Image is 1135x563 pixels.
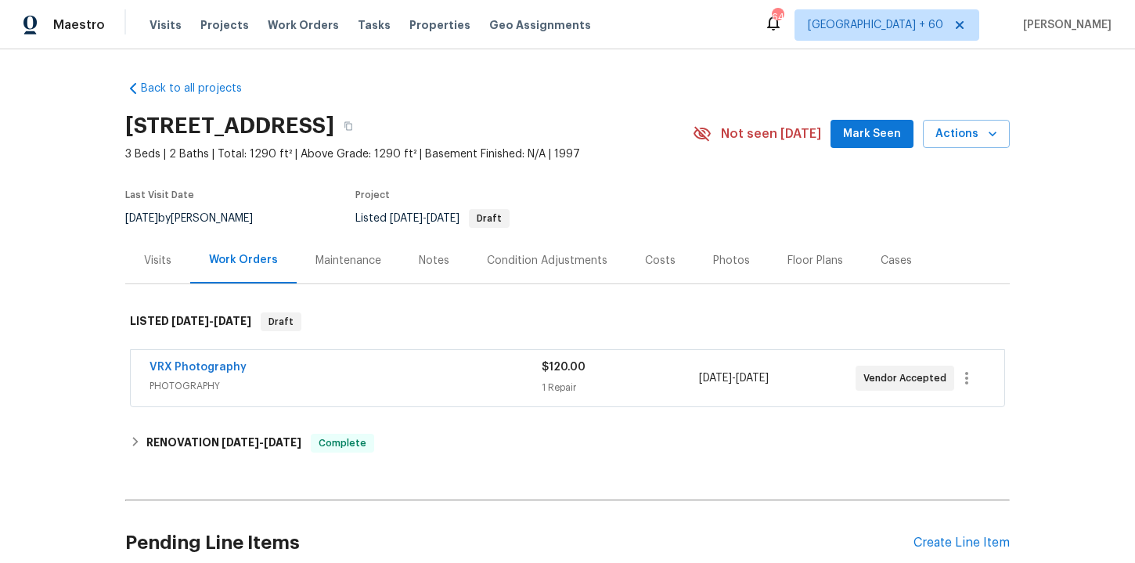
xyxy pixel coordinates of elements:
span: Geo Assignments [489,17,591,33]
span: [DATE] [125,213,158,224]
span: Draft [262,314,300,330]
span: [DATE] [222,437,259,448]
div: Create Line Item [913,536,1010,550]
button: Mark Seen [831,120,913,149]
div: RENOVATION [DATE]-[DATE]Complete [125,424,1010,462]
div: Cases [881,253,912,269]
span: - [171,316,251,327]
span: PHOTOGRAPHY [150,378,542,394]
div: Visits [144,253,171,269]
span: [PERSON_NAME] [1017,17,1112,33]
span: Project [355,190,390,200]
div: Condition Adjustments [487,253,607,269]
span: Visits [150,17,182,33]
h6: LISTED [130,312,251,331]
span: Work Orders [268,17,339,33]
span: [DATE] [736,373,769,384]
a: Back to all projects [125,81,276,96]
span: - [390,213,459,224]
div: Notes [419,253,449,269]
span: Last Visit Date [125,190,194,200]
span: $120.00 [542,362,586,373]
span: [DATE] [427,213,459,224]
span: Properties [409,17,470,33]
span: Listed [355,213,510,224]
div: Costs [645,253,676,269]
span: Vendor Accepted [863,370,953,386]
span: [DATE] [264,437,301,448]
div: Photos [713,253,750,269]
div: 1 Repair [542,380,698,395]
span: [DATE] [171,316,209,327]
span: [DATE] [699,373,732,384]
span: - [699,370,769,386]
span: [GEOGRAPHIC_DATA] + 60 [808,17,943,33]
span: Draft [470,214,508,223]
div: Work Orders [209,252,278,268]
span: Complete [312,435,373,451]
span: [DATE] [214,316,251,327]
div: Floor Plans [787,253,843,269]
span: Tasks [358,20,391,31]
div: Maintenance [315,253,381,269]
div: LISTED [DATE]-[DATE]Draft [125,297,1010,347]
div: by [PERSON_NAME] [125,209,272,228]
span: Mark Seen [843,125,901,144]
span: Projects [200,17,249,33]
h6: RENOVATION [146,434,301,453]
button: Copy Address [334,112,362,140]
h2: [STREET_ADDRESS] [125,118,334,134]
span: Actions [935,125,997,144]
span: Maestro [53,17,105,33]
a: VRX Photography [150,362,247,373]
span: 3 Beds | 2 Baths | Total: 1290 ft² | Above Grade: 1290 ft² | Basement Finished: N/A | 1997 [125,146,693,162]
div: 649 [772,9,783,25]
span: - [222,437,301,448]
span: Not seen [DATE] [721,126,821,142]
span: [DATE] [390,213,423,224]
button: Actions [923,120,1010,149]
